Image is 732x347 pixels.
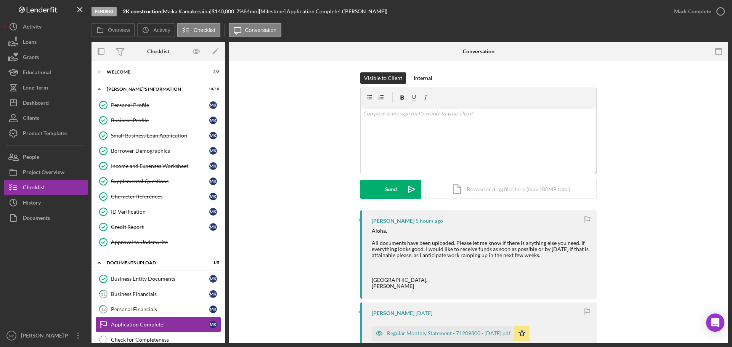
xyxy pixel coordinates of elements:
[111,193,209,200] div: Character References
[107,87,200,91] div: [PERSON_NAME]'S INFORMATION
[194,27,215,33] label: Checklist
[4,180,88,195] button: Checklist
[205,70,219,74] div: 2 / 2
[387,330,510,336] div: Regular Monthly Statement - 71209800 - [DATE].pdf
[205,87,219,91] div: 10 / 10
[209,275,217,283] div: M K
[209,177,217,185] div: M K
[209,290,217,298] div: M K
[4,195,88,210] button: History
[19,328,69,345] div: [PERSON_NAME] P
[95,271,221,286] a: Business Entity DocumentsMK
[95,235,221,250] a: Approval to Underwrite
[209,305,217,313] div: M K
[372,218,414,224] div: [PERSON_NAME]
[91,7,117,16] div: Pending
[674,4,711,19] div: Mark Complete
[111,321,209,328] div: Application Complete!
[4,165,88,180] button: Project Overview
[4,80,88,95] button: Long-Term
[364,72,402,84] div: Visible to Client
[236,8,244,14] div: 7 %
[95,113,221,128] a: Business ProfileMK
[91,23,135,37] button: Overview
[95,302,221,317] a: 12Personal FinancialsMK
[4,149,88,165] button: People
[111,306,209,312] div: Personal Financials
[212,8,234,14] span: $140,000
[163,8,212,14] div: Maika Kamakeeaina |
[23,19,42,36] div: Activity
[209,132,217,139] div: M K
[4,110,88,126] button: Clients
[372,228,589,289] div: Aloha, All documents have been uploaded. Please let me know if there is anything else you need. I...
[372,310,414,316] div: [PERSON_NAME]
[153,27,170,33] label: Activity
[111,148,209,154] div: Borrower Demographics
[209,147,217,155] div: M K
[23,95,49,112] div: Dashboard
[107,70,200,74] div: WELCOME
[372,326,530,341] button: Regular Monthly Statement - 71209800 - [DATE].pdf
[205,261,219,265] div: 1 / 5
[23,34,37,51] div: Loans
[463,48,494,54] div: Conversation
[23,165,64,182] div: Project Overview
[4,95,88,110] button: Dashboard
[111,102,209,108] div: Personal Profile
[666,4,728,19] button: Mark Complete
[137,23,175,37] button: Activity
[23,126,67,143] div: Product Templates
[9,334,14,338] text: MP
[111,239,221,245] div: Approval to Underwrite
[111,209,209,215] div: ID Verification
[4,210,88,225] a: Documents
[23,80,48,97] div: Long-Term
[95,128,221,143] a: Small Business Loan ApplicationMK
[4,126,88,141] button: Product Templates
[209,162,217,170] div: M K
[111,224,209,230] div: Credit Report
[111,337,221,343] div: Check for Completeness
[95,219,221,235] a: Credit ReportMK
[4,328,88,343] button: MP[PERSON_NAME] P
[209,321,217,328] div: M K
[209,193,217,200] div: M K
[360,72,406,84] button: Visible to Client
[111,133,209,139] div: Small Business Loan Application
[23,110,39,128] div: Clients
[108,27,130,33] label: Overview
[416,218,443,224] time: 2025-09-16 19:38
[410,72,436,84] button: Internal
[101,291,106,296] tspan: 11
[107,261,200,265] div: DOCUMENTS UPLOAD
[244,8,257,14] div: 84 mo
[23,210,50,227] div: Documents
[23,149,39,166] div: People
[209,223,217,231] div: M K
[4,34,88,50] a: Loans
[257,8,387,14] div: | [Milestone] Application Complete! ([PERSON_NAME])
[209,117,217,124] div: M K
[95,189,221,204] a: Character ReferencesMK
[4,50,88,65] button: Grants
[177,23,220,37] button: Checklist
[385,180,397,199] div: Send
[123,8,163,14] div: |
[111,117,209,123] div: Business Profile
[123,8,161,14] b: 2K construction
[4,19,88,34] a: Activity
[209,101,217,109] div: M K
[95,174,221,189] a: Supplemental QuestionsMK
[23,195,41,212] div: History
[23,50,39,67] div: Grants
